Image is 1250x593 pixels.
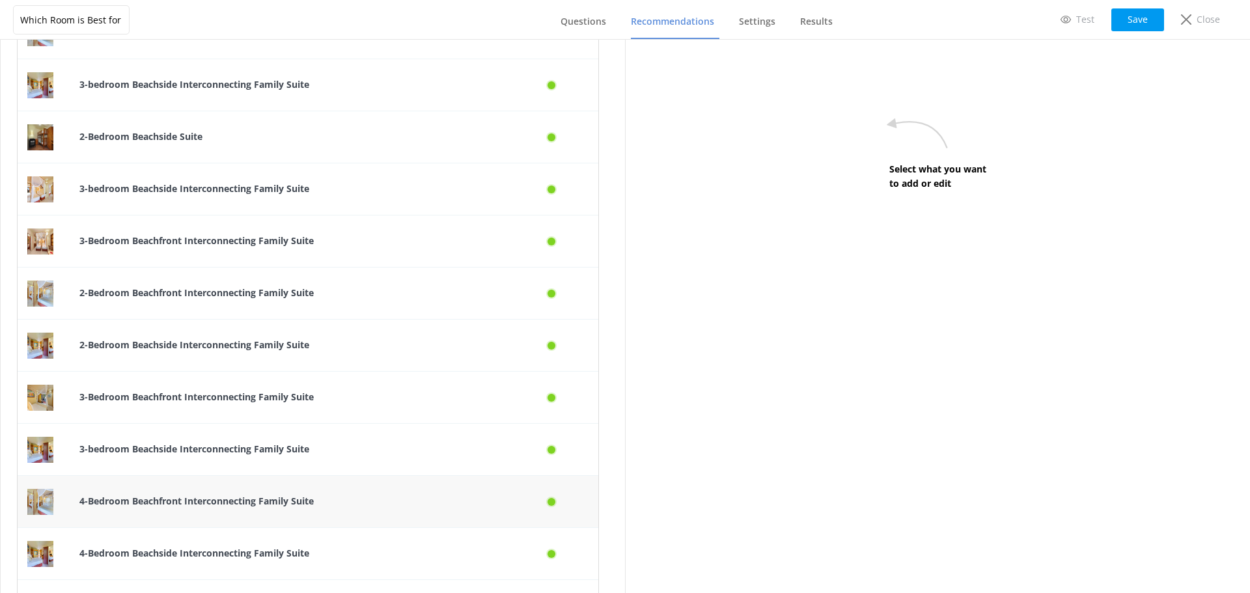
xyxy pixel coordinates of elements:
[631,15,714,28] span: Recommendations
[79,78,309,90] b: 3-bedroom Beachside Interconnecting Family Suite
[27,385,53,411] img: 358-1698270421.jpg
[79,547,309,559] b: 4-Bedroom Beachside Interconnecting Family Suite
[27,124,53,150] img: 358-1698196302.jpg
[17,111,599,163] div: row
[79,443,309,455] b: 3-bedroom Beachside Interconnecting Family Suite
[800,15,833,28] span: Results
[27,437,53,463] img: 358-1698270217.jpg
[27,176,53,202] img: 358-1698198694.jpg
[1051,8,1104,31] a: Test
[17,320,599,372] div: row
[561,15,606,28] span: Questions
[17,59,599,111] div: row
[1111,8,1164,31] button: Save
[27,489,53,515] img: 358-1698270547.jpg
[1076,12,1094,27] p: Test
[27,541,53,567] img: 358-1698271015.jpg
[889,162,986,191] p: Select what you want to add or edit
[79,234,314,247] b: 3-Bedroom Beachfront Interconnecting Family Suite
[17,528,599,580] div: row
[739,15,775,28] span: Settings
[17,372,599,424] div: row
[79,495,314,507] b: 4-Bedroom Beachfront Interconnecting Family Suite
[17,476,599,528] div: row
[17,215,599,268] div: row
[79,338,309,351] b: 2-Bedroom Beachside Interconnecting Family Suite
[79,182,309,195] b: 3-bedroom Beachside Interconnecting Family Suite
[17,424,599,476] div: row
[79,286,314,299] b: 2-Bedroom Beachfront Interconnecting Family Suite
[17,163,599,215] div: row
[27,333,53,359] img: 358-1698198776.jpg
[79,130,202,143] b: 2-Bedroom Beachside Suite
[1197,12,1220,27] p: Close
[79,391,314,403] b: 3-Bedroom Beachfront Interconnecting Family Suite
[27,228,53,255] img: 358-1698268565.jpg
[27,72,53,98] img: 358-1698270167.jpg
[27,281,53,307] img: 358-1698270316.jpg
[17,268,599,320] div: row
